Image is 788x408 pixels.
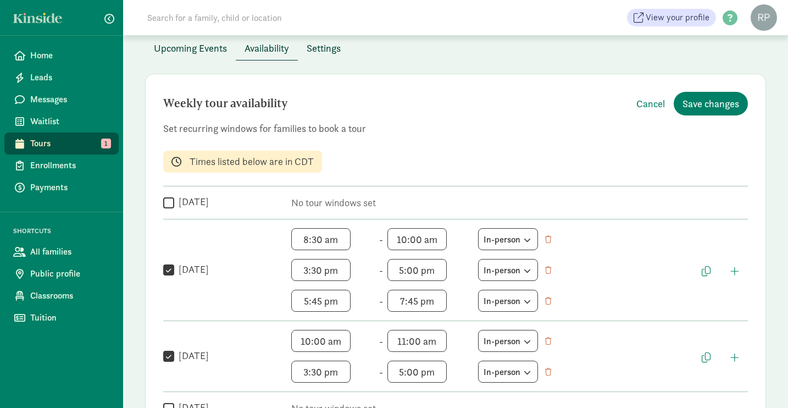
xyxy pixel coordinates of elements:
input: End time [387,228,447,250]
a: Public profile [4,263,119,285]
button: Upcoming Events [145,36,236,60]
span: Leads [30,71,110,84]
span: - [379,334,383,349]
p: Times listed below are in CDT [190,155,314,168]
a: View your profile [627,9,716,26]
span: Cancel [636,96,665,111]
span: Tuition [30,311,110,324]
input: End time [387,259,447,281]
span: Home [30,49,110,62]
button: Save changes [674,92,748,115]
input: End time [387,290,447,312]
a: Classrooms [4,285,119,307]
span: Messages [30,93,110,106]
div: In-person [484,262,532,277]
input: Search for a family, child or location [141,7,449,29]
a: Tuition [4,307,119,329]
span: Waitlist [30,115,110,128]
button: Settings [298,36,349,60]
span: - [379,365,383,379]
div: In-person [484,231,532,246]
span: - [379,294,383,308]
span: Payments [30,181,110,194]
span: Public profile [30,267,110,280]
span: View your profile [646,11,709,24]
input: End time [387,330,447,352]
span: 1 [101,139,111,148]
a: Home [4,45,119,67]
span: Tours [30,137,110,150]
span: All families [30,245,110,258]
span: Upcoming Events [154,41,227,56]
label: [DATE] [174,195,209,208]
a: Enrollments [4,155,119,177]
button: Availability [236,36,298,60]
span: Enrollments [30,159,110,172]
a: Leads [4,67,119,89]
div: In-person [484,293,532,308]
h2: Weekly tour availability [163,92,288,115]
a: Messages [4,89,119,111]
button: Cancel [628,92,674,115]
div: In-person [484,333,532,348]
input: Start time [291,259,351,281]
span: Settings [307,41,341,56]
input: End time [387,361,447,383]
input: Start time [291,330,351,352]
span: - [379,263,383,278]
p: No tour windows set [291,196,748,209]
span: Save changes [682,96,739,111]
span: - [379,232,383,247]
p: Set recurring windows for families to book a tour [163,122,748,135]
label: [DATE] [174,349,209,362]
span: Availability [245,41,289,56]
div: In-person [484,364,532,379]
input: Start time [291,228,351,250]
a: Payments [4,177,119,199]
a: Tours 1 [4,133,119,155]
input: Start time [291,361,351,383]
a: Waitlist [4,111,119,133]
iframe: Chat Widget [733,355,788,408]
span: Classrooms [30,289,110,302]
input: Start time [291,290,351,312]
a: All families [4,241,119,263]
label: [DATE] [174,263,209,276]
